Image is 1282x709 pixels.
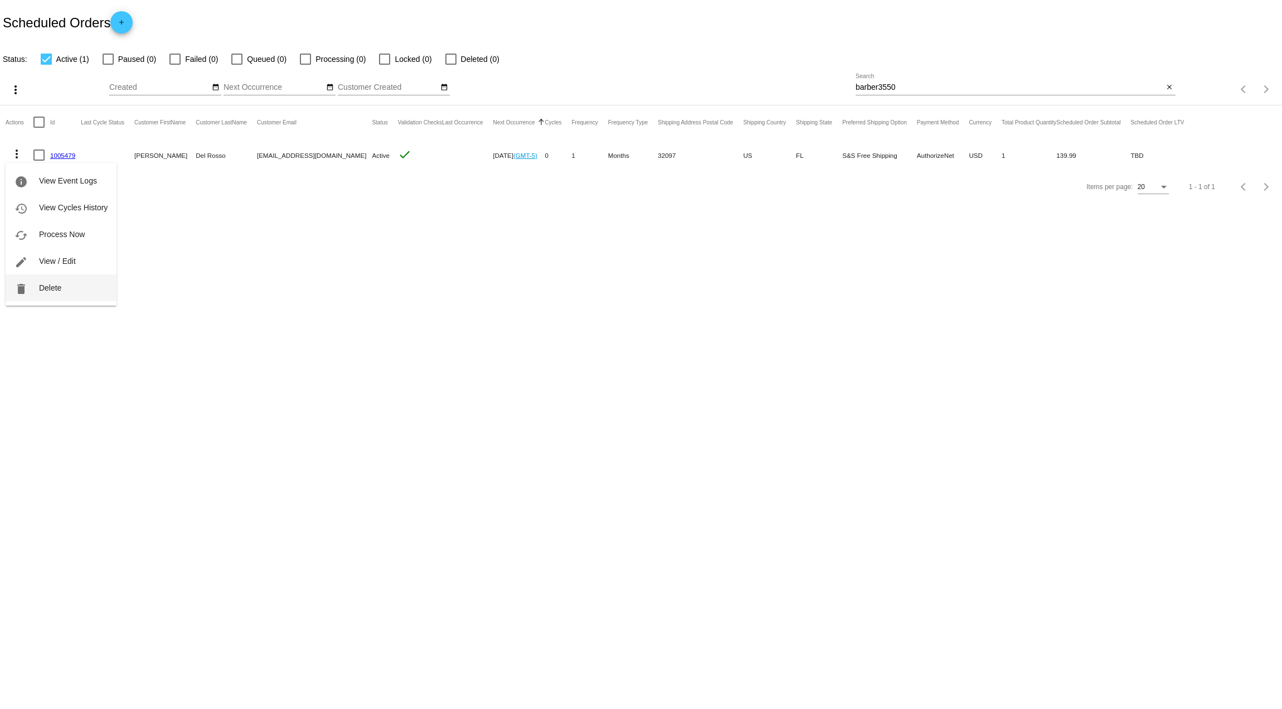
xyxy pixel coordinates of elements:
span: View Event Logs [39,176,97,185]
span: View Cycles History [39,203,108,212]
span: View / Edit [39,257,76,266]
mat-icon: info [14,175,28,189]
mat-icon: delete [14,282,28,296]
mat-icon: history [14,202,28,215]
mat-icon: edit [14,255,28,269]
span: Delete [39,283,61,292]
mat-icon: cached [14,229,28,242]
span: Process Now [39,230,85,239]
